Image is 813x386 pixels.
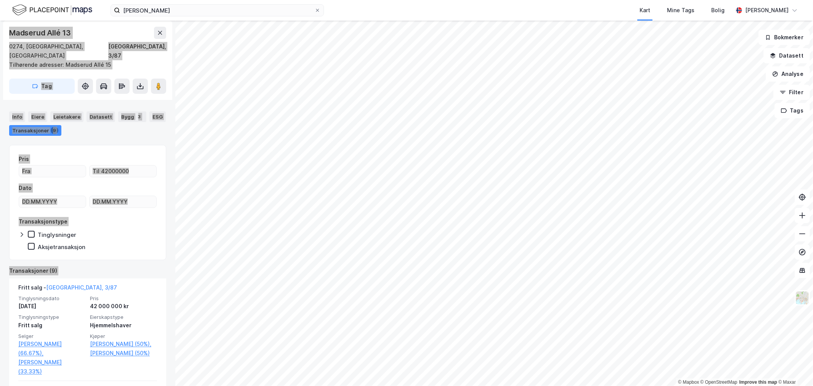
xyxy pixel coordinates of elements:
[773,85,810,100] button: Filter
[667,6,694,15] div: Mine Tags
[18,333,85,339] span: Selger
[9,27,72,39] div: Madserud Allé 13
[18,339,85,358] a: [PERSON_NAME] (66.67%),
[18,314,85,320] span: Tinglysningstype
[90,295,157,302] span: Pris
[90,314,157,320] span: Eierskapstype
[90,196,156,207] input: DD.MM.YYYY
[640,6,650,15] div: Kart
[46,284,117,291] a: [GEOGRAPHIC_DATA], 3/87
[19,196,86,207] input: DD.MM.YYYY
[90,166,156,177] input: Til 42000000
[87,111,115,122] div: Datasett
[9,79,75,94] button: Tag
[9,266,166,275] div: Transaksjoner (9)
[9,61,66,68] span: Tilhørende adresser:
[18,295,85,302] span: Tinglysningsdato
[120,5,314,16] input: Søk på adresse, matrikkel, gårdeiere, leietakere eller personer
[18,283,117,295] div: Fritt salg -
[50,111,83,122] div: Leietakere
[149,111,166,122] div: ESG
[766,66,810,82] button: Analyse
[745,6,789,15] div: [PERSON_NAME]
[136,113,143,121] div: 3
[18,321,85,330] div: Fritt salg
[38,231,76,238] div: Tinglysninger
[19,154,29,164] div: Pris
[90,302,157,311] div: 42 000 000 kr
[711,6,725,15] div: Bolig
[90,321,157,330] div: Hjemmelshaver
[795,291,810,305] img: Z
[51,127,58,134] div: 9
[18,358,85,376] a: [PERSON_NAME] (33.33%)
[775,103,810,118] button: Tags
[701,380,738,385] a: OpenStreetMap
[108,42,166,60] div: [GEOGRAPHIC_DATA], 3/87
[763,48,810,63] button: Datasett
[38,243,85,251] div: Aksjetransaksjon
[90,339,157,349] a: [PERSON_NAME] (50%),
[28,111,47,122] div: Eiere
[739,380,777,385] a: Improve this map
[9,60,160,69] div: Madserud Allé 15
[9,125,61,136] div: Transaksjoner
[19,217,67,226] div: Transaksjonstype
[118,111,146,122] div: Bygg
[18,302,85,311] div: [DATE]
[19,166,86,177] input: Fra
[9,111,25,122] div: Info
[90,349,157,358] a: [PERSON_NAME] (50%)
[775,349,813,386] iframe: Chat Widget
[19,183,32,193] div: Dato
[678,380,699,385] a: Mapbox
[90,333,157,339] span: Kjøper
[758,30,810,45] button: Bokmerker
[12,3,92,17] img: logo.f888ab2527a4732fd821a326f86c7f29.svg
[9,42,108,60] div: 0274, [GEOGRAPHIC_DATA], [GEOGRAPHIC_DATA]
